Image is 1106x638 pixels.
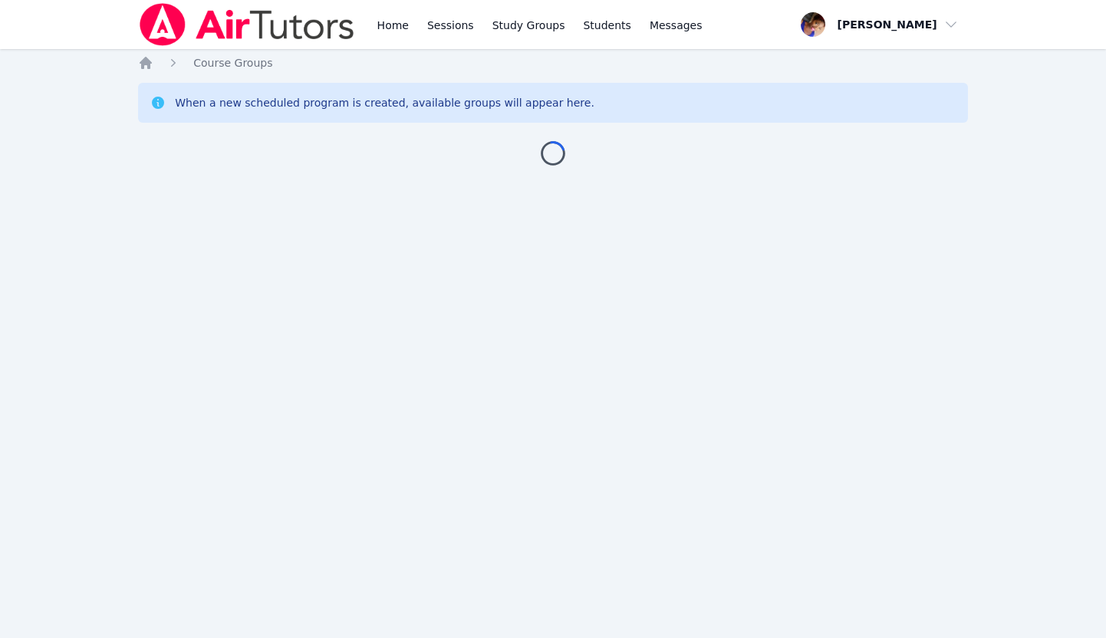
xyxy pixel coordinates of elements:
img: Air Tutors [138,3,355,46]
span: Messages [650,18,703,33]
nav: Breadcrumb [138,55,968,71]
a: Course Groups [193,55,272,71]
div: When a new scheduled program is created, available groups will appear here. [175,95,594,110]
span: Course Groups [193,57,272,69]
